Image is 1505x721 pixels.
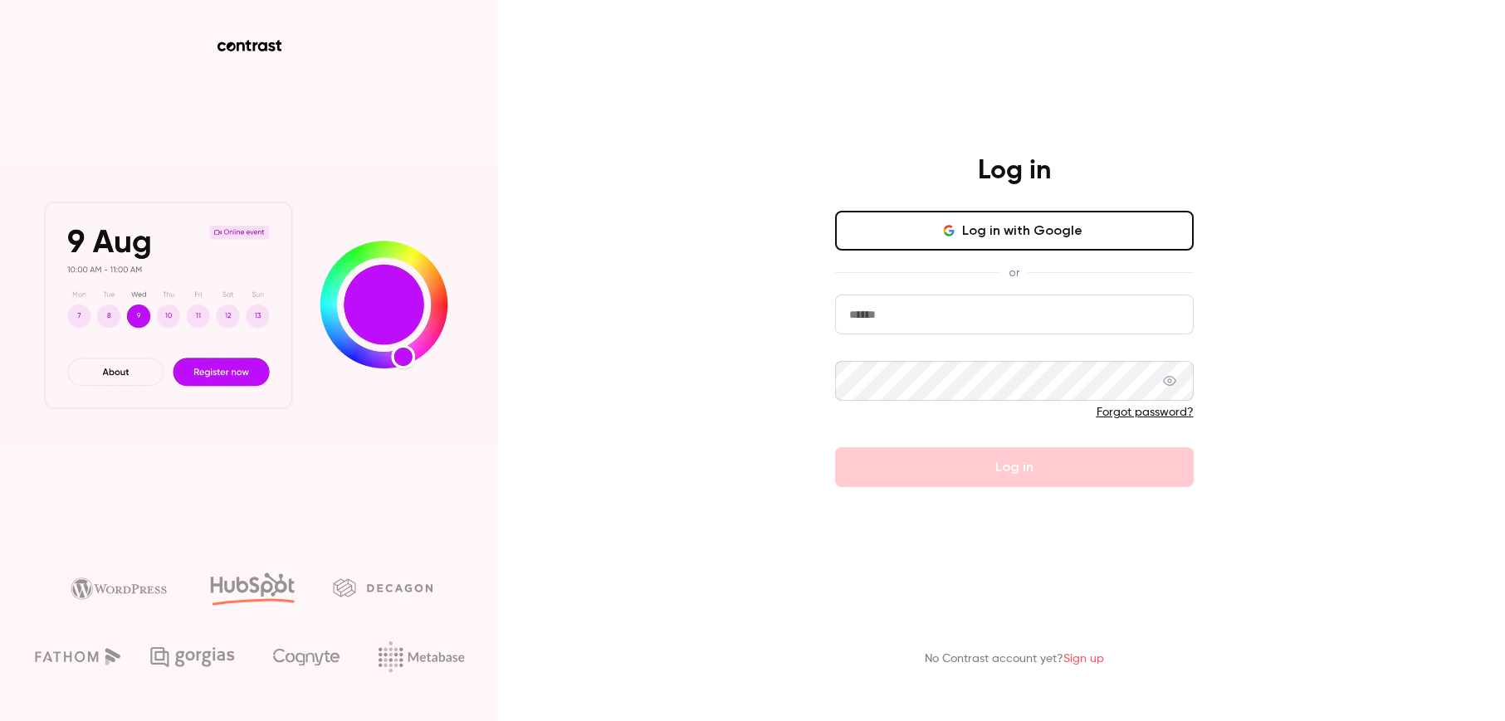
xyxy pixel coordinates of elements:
[978,154,1051,188] h4: Log in
[1063,653,1104,665] a: Sign up
[1000,264,1028,281] span: or
[925,650,1104,668] p: No Contrast account yet?
[835,211,1194,251] button: Log in with Google
[1097,407,1194,418] a: Forgot password?
[333,578,432,597] img: decagon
